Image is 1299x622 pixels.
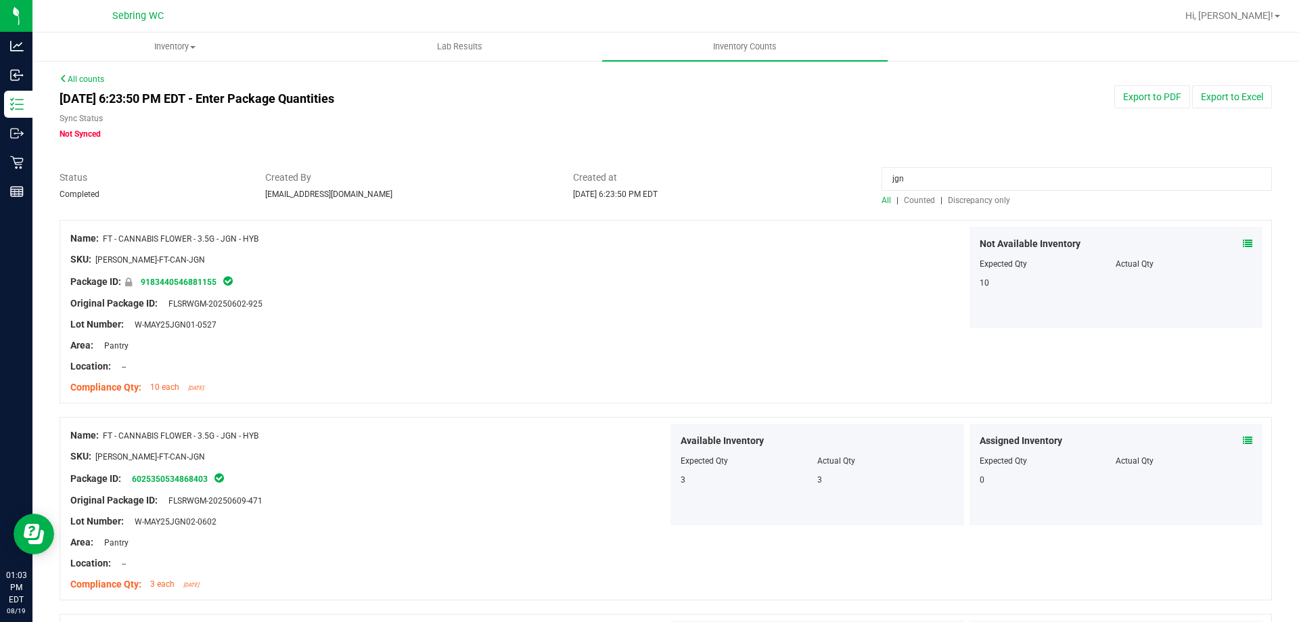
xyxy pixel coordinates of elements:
span: Name: [70,233,99,244]
a: 6025350534868403 [132,474,208,484]
span: Lab Results [419,41,501,53]
span: FT - CANNABIS FLOWER - 3.5G - JGN - HYB [103,431,258,441]
span: Package ID: [70,276,121,287]
span: [DATE] 6:23:50 PM EDT [573,190,658,199]
span: Location: [70,558,111,569]
a: All [882,196,896,205]
span: Discrepancy only [948,196,1010,205]
span: Sebring WC [112,10,164,22]
span: Package ID: [70,473,121,484]
span: All [882,196,891,205]
inline-svg: Reports [10,185,24,198]
span: Lot Number: [70,516,124,527]
span: Area: [70,340,93,351]
a: Lab Results [317,32,602,61]
span: Inventory [33,41,317,53]
span: Location: [70,361,111,372]
span: 3 each [150,579,175,589]
a: Inventory [32,32,317,61]
span: [PERSON_NAME]-FT-CAN-JGN [95,452,205,462]
span: In Sync [222,274,234,288]
input: Type item name or package id [882,167,1272,191]
div: 0 [980,474,1116,486]
span: Status [60,171,245,185]
span: Original Package ID: [70,298,158,309]
a: Counted [901,196,940,205]
span: [DATE] [183,582,199,588]
div: Expected Qty [980,455,1116,467]
span: Name: [70,430,99,441]
span: Not Synced [60,129,101,139]
div: 10 [980,277,1116,289]
span: Compliance Qty: [70,382,141,393]
span: Original Package ID: [70,495,158,506]
iframe: Resource center [14,514,54,554]
span: Created at [573,171,861,185]
span: -- [115,362,126,372]
span: Completed [60,190,99,199]
span: 3 [817,475,822,485]
span: FT - CANNABIS FLOWER - 3.5G - JGN - HYB [103,234,258,244]
button: Export to Excel [1192,85,1272,108]
span: Pantry [97,341,129,351]
span: Lot Number: [70,319,124,330]
span: | [940,196,942,205]
span: Available Inventory [681,434,764,448]
inline-svg: Analytics [10,39,24,53]
inline-svg: Retail [10,156,24,169]
p: 01:03 PM EDT [6,569,26,606]
span: Created By [265,171,553,185]
span: [EMAIL_ADDRESS][DOMAIN_NAME] [265,190,392,199]
button: Export to PDF [1114,85,1190,108]
span: W-MAY25JGN01-0527 [128,320,216,330]
span: In Sync [213,471,225,485]
span: Actual Qty [817,456,855,466]
span: 3 [681,475,685,485]
span: FLSRWGM-20250609-471 [162,496,263,506]
a: All counts [60,74,104,84]
span: Hi, [PERSON_NAME]! [1185,10,1273,21]
span: Area: [70,537,93,548]
span: Compliance Qty: [70,579,141,590]
div: Actual Qty [1116,258,1252,270]
span: | [896,196,898,205]
span: [DATE] [188,385,204,391]
label: Sync Status [60,112,103,125]
span: Not Available Inventory [980,237,1080,251]
span: Pantry [97,538,129,548]
span: SKU: [70,254,91,265]
span: Counted [904,196,935,205]
span: Inventory Counts [695,41,795,53]
span: W-MAY25JGN02-0602 [128,517,216,527]
span: [PERSON_NAME]-FT-CAN-JGN [95,255,205,265]
a: 9183440546881155 [141,277,216,287]
a: Discrepancy only [944,196,1010,205]
h4: [DATE] 6:23:50 PM EDT - Enter Package Quantities [60,92,758,106]
span: 10 each [150,382,179,392]
span: Assigned Inventory [980,434,1062,448]
span: -- [115,559,126,569]
span: Expected Qty [681,456,728,466]
span: SKU: [70,451,91,462]
inline-svg: Inbound [10,68,24,82]
span: FLSRWGM-20250602-925 [162,299,263,309]
inline-svg: Outbound [10,127,24,140]
inline-svg: Inventory [10,97,24,111]
p: 08/19 [6,606,26,616]
div: Actual Qty [1116,455,1252,467]
div: Expected Qty [980,258,1116,270]
a: Inventory Counts [602,32,887,61]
